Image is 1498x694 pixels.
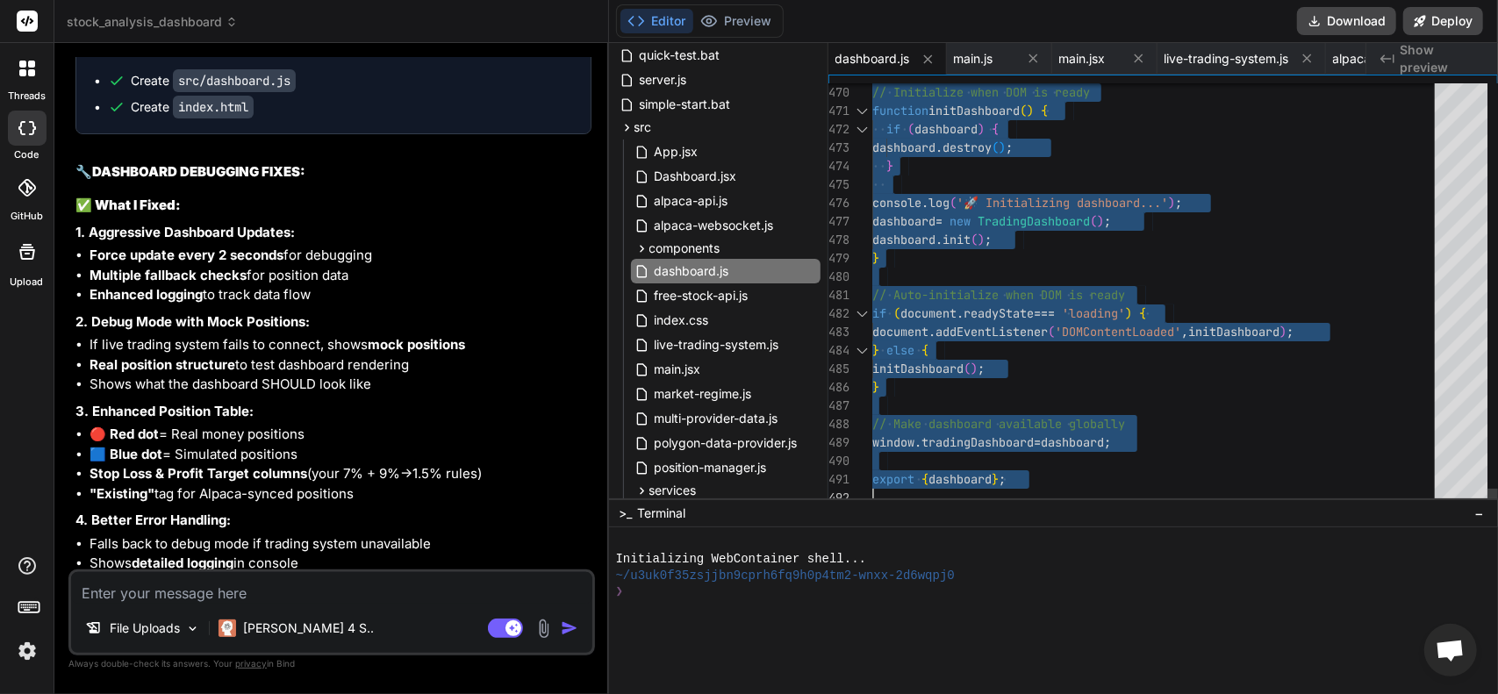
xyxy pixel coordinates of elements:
[1027,103,1034,118] span: )
[75,512,231,528] strong: 4. Better Error Handling:
[90,554,591,574] li: Shows in console
[368,336,465,353] strong: mock positions
[828,231,849,249] div: 478
[649,240,720,257] span: components
[616,551,867,568] span: Initializing WebContainer shell...
[11,275,44,290] label: Upload
[90,464,591,484] li: (your 7% + 9%→1.5% rules)
[886,121,900,137] span: if
[985,232,992,247] span: ;
[132,554,233,571] strong: detailed logging
[828,452,849,470] div: 490
[928,471,992,487] span: dashboard
[978,232,985,247] span: )
[1188,324,1279,340] span: initDashboard
[835,50,910,68] span: dashboard.js
[935,213,943,229] span: =
[92,163,305,180] strong: DASHBOARD DEBUGGING FIXES:
[243,619,374,637] p: [PERSON_NAME] 4 S..
[1041,434,1104,450] span: dashboard
[1020,103,1027,118] span: (
[131,72,296,89] div: Create
[1125,305,1132,321] span: )
[872,379,879,395] span: }
[75,162,591,182] h2: 🔧
[1034,305,1055,321] span: ===
[90,534,591,554] li: Falls back to debug mode if trading system unavailable
[828,415,849,433] div: 488
[893,305,900,321] span: (
[928,195,950,211] span: log
[971,361,978,376] span: )
[616,583,625,600] span: ❯
[75,313,310,330] strong: 2. Debug Mode with Mock Positions:
[921,434,1034,450] span: tradingDashboard
[1279,324,1287,340] span: )
[173,96,254,118] code: index.html
[90,355,591,376] li: to test dashboard rendering
[90,446,162,462] strong: 🟦 Blue dot
[219,619,236,637] img: Claude 4 Sonnet
[90,285,591,305] li: to track data flow
[886,342,914,358] span: else
[828,194,849,212] div: 476
[851,120,874,139] div: Click to collapse the range.
[90,484,591,504] li: tag for Alpaca-synced positions
[921,471,928,487] span: {
[1471,499,1487,527] button: −
[90,425,591,445] li: = Real money positions
[75,224,295,240] strong: 1. Aggressive Dashboard Updates:
[1097,213,1104,229] span: )
[992,121,999,137] span: {
[1181,324,1188,340] span: ,
[928,103,1020,118] span: initDashboard
[638,45,722,66] span: quick-test.bat
[828,83,849,102] div: 470
[872,287,1125,303] span: // Auto-initialize when DOM is ready
[1034,434,1041,450] span: =
[872,213,935,229] span: dashboard
[828,120,849,139] div: 472
[173,69,296,92] code: src/dashboard.js
[90,465,307,482] strong: Stop Loss & Profit Target columns
[653,457,769,478] span: position-manager.js
[653,408,780,429] span: multi-provider-data.js
[90,445,591,465] li: = Simulated positions
[872,103,928,118] span: function
[935,324,1048,340] span: addEventListener
[828,323,849,341] div: 483
[954,50,993,68] span: main.js
[851,102,874,120] div: Click to collapse the range.
[638,94,733,115] span: simple-start.bat
[950,213,971,229] span: new
[828,139,849,157] div: 473
[110,619,180,637] p: File Uploads
[828,341,849,360] div: 484
[928,324,935,340] span: .
[978,121,985,137] span: )
[75,403,254,419] strong: 3. Enhanced Position Table:
[1424,624,1477,676] a: Open chat
[828,304,849,323] div: 482
[957,305,964,321] span: .
[90,246,591,266] li: for debugging
[872,361,964,376] span: initDashboard
[1104,213,1111,229] span: ;
[634,118,652,136] span: src
[1139,305,1146,321] span: {
[90,375,591,395] li: Shows what the dashboard SHOULD look like
[872,324,928,340] span: document
[872,416,1125,432] span: // Make dashboard available globally
[235,658,267,669] span: privacy
[1048,324,1055,340] span: (
[1474,504,1484,522] span: −
[90,247,283,263] strong: Force update every 2 seconds
[15,147,39,162] label: code
[1403,7,1483,35] button: Deploy
[1287,324,1294,340] span: ;
[90,286,203,303] strong: Enhanced logging
[943,140,992,155] span: destroy
[828,397,849,415] div: 487
[950,195,957,211] span: (
[68,655,595,672] p: Always double-check its answers. Your in Bind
